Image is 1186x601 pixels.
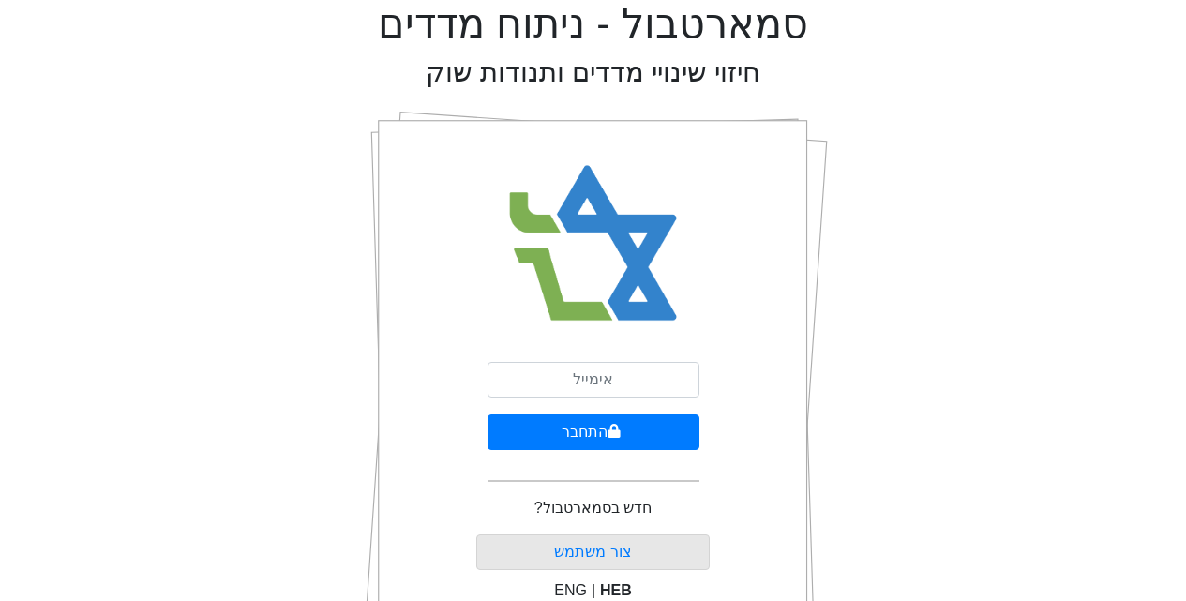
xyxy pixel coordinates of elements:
span: HEB [600,582,632,598]
span: | [592,582,595,598]
h2: חיזוי שינויי מדדים ותנודות שוק [426,56,760,89]
button: צור משתמש [476,534,710,570]
p: חדש בסמארטבול? [534,497,652,519]
button: התחבר [488,414,699,450]
img: Smart Bull [491,141,695,347]
input: אימייל [488,362,699,398]
a: צור משתמש [554,544,631,560]
span: ENG [554,582,587,598]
